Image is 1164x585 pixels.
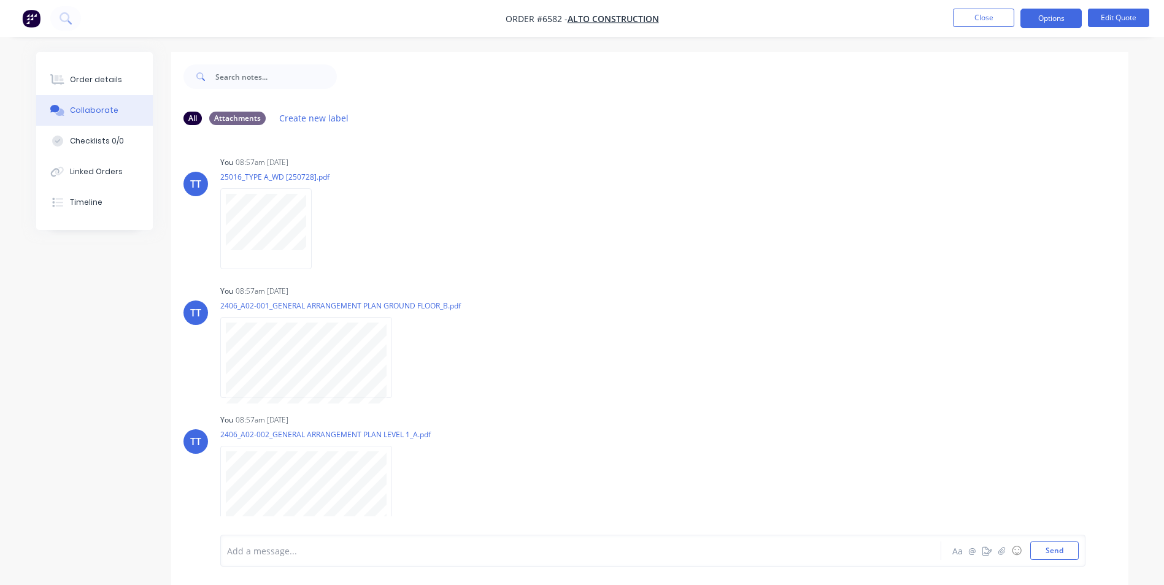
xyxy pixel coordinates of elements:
[220,157,233,168] div: You
[953,9,1014,27] button: Close
[22,9,40,28] img: Factory
[220,429,431,440] p: 2406_A02-002_GENERAL ARRANGEMENT PLAN LEVEL 1_A.pdf
[220,300,461,311] p: 2406_A02-001_GENERAL ARRANGEMENT PLAN GROUND FLOOR_B.pdf
[190,434,201,449] div: TT
[215,64,337,89] input: Search notes...
[209,112,266,125] div: Attachments
[506,13,568,25] span: Order #6582 -
[236,157,288,168] div: 08:57am [DATE]
[183,112,202,125] div: All
[36,64,153,95] button: Order details
[190,177,201,191] div: TT
[236,415,288,426] div: 08:57am [DATE]
[190,305,201,320] div: TT
[220,172,330,182] p: 25016_TYPE A_WD [250728].pdf
[950,543,965,558] button: Aa
[70,74,122,85] div: Order details
[70,136,124,147] div: Checklists 0/0
[70,166,123,177] div: Linked Orders
[568,13,659,25] a: Alto Construction
[220,286,233,297] div: You
[1088,9,1149,27] button: Edit Quote
[220,415,233,426] div: You
[36,95,153,126] button: Collaborate
[1030,541,1079,560] button: Send
[273,110,355,126] button: Create new label
[1020,9,1082,28] button: Options
[36,156,153,187] button: Linked Orders
[70,197,102,208] div: Timeline
[36,187,153,218] button: Timeline
[236,286,288,297] div: 08:57am [DATE]
[70,105,118,116] div: Collaborate
[36,126,153,156] button: Checklists 0/0
[1009,543,1024,558] button: ☺
[965,543,980,558] button: @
